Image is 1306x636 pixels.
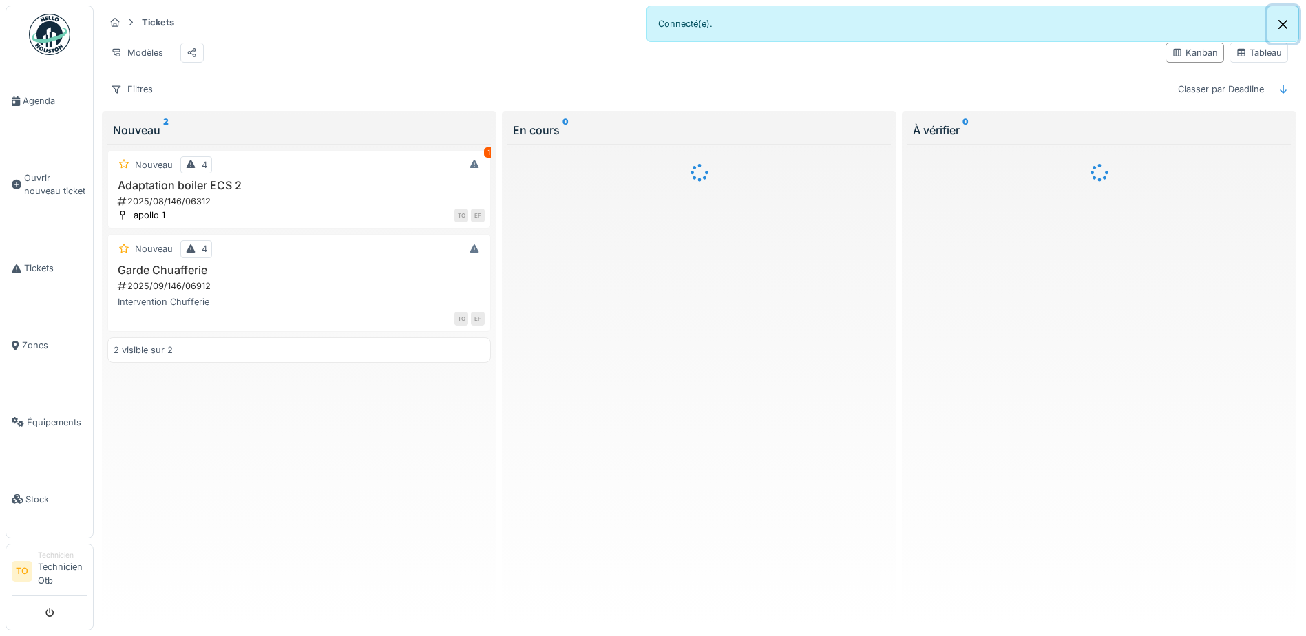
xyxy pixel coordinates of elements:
[105,43,169,63] div: Modèles
[202,158,207,171] div: 4
[114,179,485,192] h3: Adaptation boiler ECS 2
[6,140,93,230] a: Ouvrir nouveau ticket
[25,493,87,506] span: Stock
[135,158,173,171] div: Nouveau
[29,14,70,55] img: Badge_color-CXgf-gQk.svg
[163,122,169,138] sup: 2
[6,63,93,140] a: Agenda
[105,79,159,99] div: Filtres
[136,16,180,29] strong: Tickets
[454,312,468,326] div: TO
[27,416,87,429] span: Équipements
[113,122,485,138] div: Nouveau
[6,460,93,538] a: Stock
[12,550,87,596] a: TO TechnicienTechnicien Otb
[6,307,93,384] a: Zones
[484,147,494,158] div: 1
[6,383,93,460] a: Équipements
[22,339,87,352] span: Zones
[6,230,93,307] a: Tickets
[562,122,569,138] sup: 0
[202,242,207,255] div: 4
[913,122,1285,138] div: À vérifier
[116,195,485,208] div: 2025/08/146/06312
[513,122,885,138] div: En cours
[114,295,485,308] div: Intervention Chufferie
[114,343,173,357] div: 2 visible sur 2
[471,209,485,222] div: EF
[116,279,485,293] div: 2025/09/146/06912
[454,209,468,222] div: TO
[24,262,87,275] span: Tickets
[1236,46,1282,59] div: Tableau
[646,6,1300,42] div: Connecté(e).
[114,264,485,277] h3: Garde Chuafferie
[962,122,969,138] sup: 0
[38,550,87,593] li: Technicien Otb
[24,171,87,198] span: Ouvrir nouveau ticket
[1172,79,1270,99] div: Classer par Deadline
[23,94,87,107] span: Agenda
[471,312,485,326] div: EF
[135,242,173,255] div: Nouveau
[134,209,165,222] div: apollo 1
[1172,46,1218,59] div: Kanban
[12,561,32,582] li: TO
[1267,6,1298,43] button: Close
[38,550,87,560] div: Technicien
